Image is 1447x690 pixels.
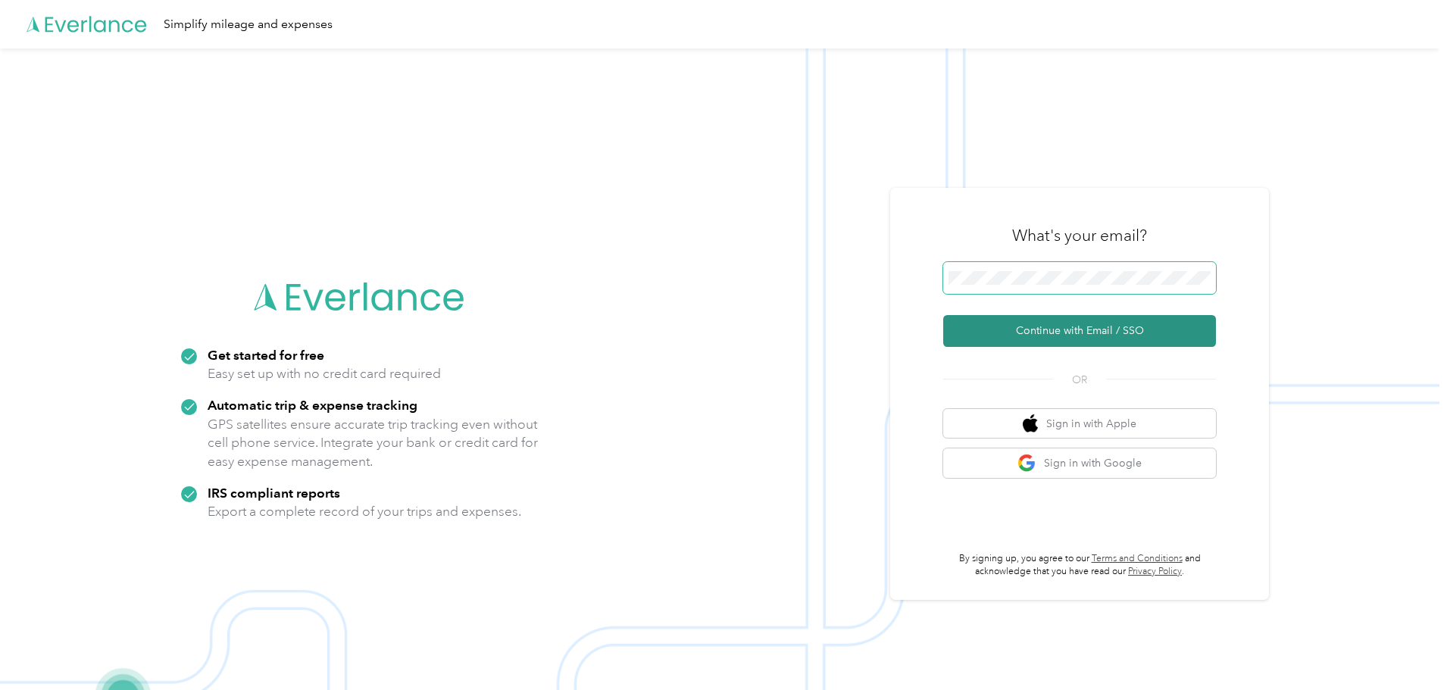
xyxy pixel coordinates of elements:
[943,448,1216,478] button: google logoSign in with Google
[208,364,441,383] p: Easy set up with no credit card required
[1023,414,1038,433] img: apple logo
[1128,566,1182,577] a: Privacy Policy
[208,502,521,521] p: Export a complete record of your trips and expenses.
[208,397,417,413] strong: Automatic trip & expense tracking
[1012,225,1147,246] h3: What's your email?
[208,347,324,363] strong: Get started for free
[208,485,340,501] strong: IRS compliant reports
[943,409,1216,439] button: apple logoSign in with Apple
[943,552,1216,579] p: By signing up, you agree to our and acknowledge that you have read our .
[943,315,1216,347] button: Continue with Email / SSO
[1053,372,1106,388] span: OR
[1017,454,1036,473] img: google logo
[1092,553,1183,564] a: Terms and Conditions
[164,15,333,34] div: Simplify mileage and expenses
[208,415,539,471] p: GPS satellites ensure accurate trip tracking even without cell phone service. Integrate your bank...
